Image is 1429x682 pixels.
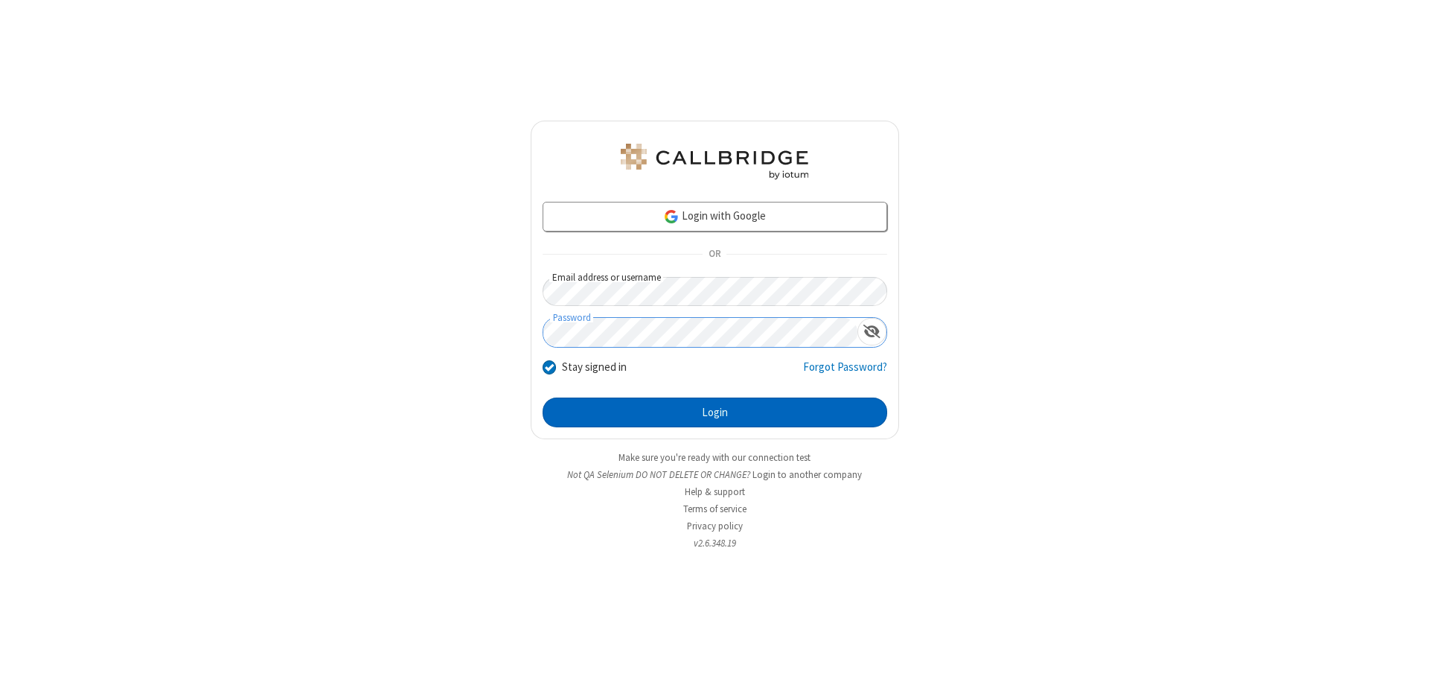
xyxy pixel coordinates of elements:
li: v2.6.348.19 [531,536,899,550]
a: Terms of service [683,503,747,515]
img: google-icon.png [663,208,680,225]
input: Password [543,318,857,347]
a: Make sure you're ready with our connection test [618,451,811,464]
a: Privacy policy [687,520,743,532]
label: Stay signed in [562,359,627,376]
span: OR [703,244,726,265]
a: Forgot Password? [803,359,887,387]
input: Email address or username [543,277,887,306]
button: Login to another company [752,468,862,482]
a: Help & support [685,485,745,498]
button: Login [543,398,887,427]
a: Login with Google [543,202,887,232]
div: Show password [857,318,886,345]
li: Not QA Selenium DO NOT DELETE OR CHANGE? [531,468,899,482]
img: QA Selenium DO NOT DELETE OR CHANGE [618,144,811,179]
